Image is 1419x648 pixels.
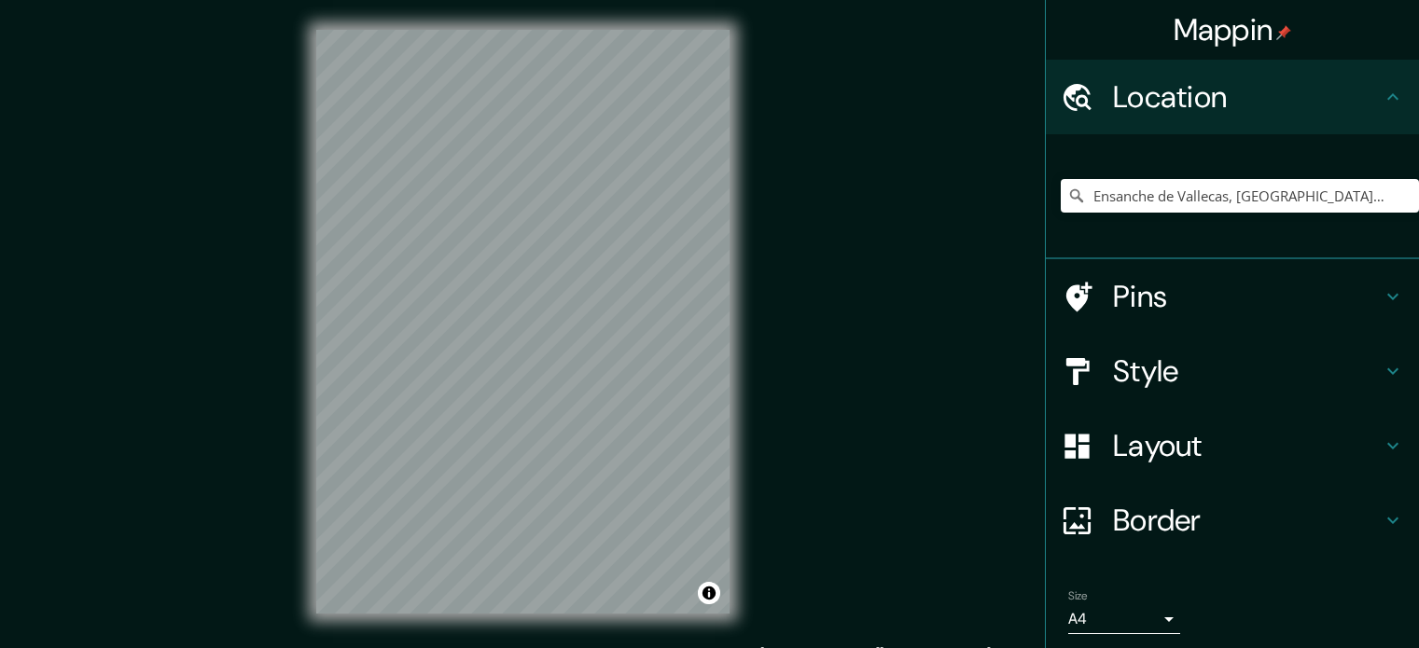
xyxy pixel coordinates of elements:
div: Location [1046,60,1419,134]
input: Pick your city or area [1061,179,1419,213]
canvas: Map [316,30,730,614]
div: Style [1046,334,1419,408]
h4: Layout [1113,427,1382,464]
div: Pins [1046,259,1419,334]
h4: Mappin [1174,11,1292,48]
label: Size [1068,588,1088,604]
h4: Location [1113,78,1382,116]
h4: Style [1113,352,1382,390]
h4: Border [1113,502,1382,539]
h4: Pins [1113,278,1382,315]
div: Border [1046,483,1419,558]
img: pin-icon.png [1276,25,1291,40]
div: A4 [1068,604,1180,634]
div: Layout [1046,408,1419,483]
button: Toggle attribution [698,582,720,604]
